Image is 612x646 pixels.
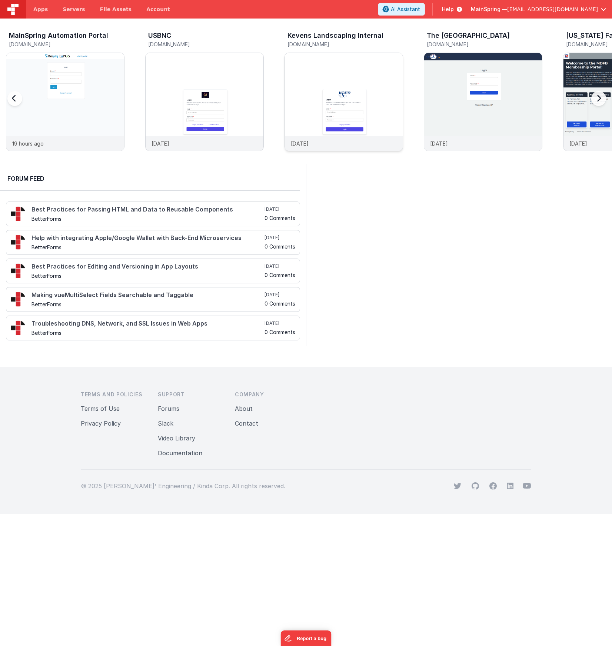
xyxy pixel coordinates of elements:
[471,6,507,13] span: MainSpring —
[31,216,263,222] h5: BetterForms
[506,482,514,490] svg: viewBox="0 0 24 24" aria-hidden="true">
[158,419,173,428] button: Slack
[31,244,263,250] h5: BetterForms
[11,263,26,278] img: 295_2.png
[442,6,454,13] span: Help
[11,235,26,250] img: 295_2.png
[100,6,132,13] span: File Assets
[287,41,403,47] h5: [DOMAIN_NAME]
[7,174,293,183] h2: Forum Feed
[265,206,295,212] h5: [DATE]
[31,273,263,279] h5: BetterForms
[81,420,121,427] a: Privacy Policy
[6,316,300,340] a: Troubleshooting DNS, Network, and SSL Issues in Web Apps BetterForms [DATE] 0 Comments
[31,235,263,242] h4: Help with integrating Apple/Google Wallet with Back-End Microservices
[63,6,85,13] span: Servers
[81,482,285,490] p: © 2025 [PERSON_NAME]' Engineering / Kinda Corp. All rights reserved.
[11,292,26,307] img: 295_2.png
[158,434,195,443] button: Video Library
[31,320,263,327] h4: Troubleshooting DNS, Network, and SSL Issues in Web Apps
[471,6,606,13] button: MainSpring — [EMAIL_ADDRESS][DOMAIN_NAME]
[158,449,202,457] button: Documentation
[11,206,26,221] img: 295_2.png
[378,3,425,16] button: AI Assistant
[158,391,223,398] h3: Support
[265,292,295,298] h5: [DATE]
[265,301,295,306] h5: 0 Comments
[281,630,332,646] iframe: Marker.io feedback button
[427,32,510,39] h3: The [GEOGRAPHIC_DATA]
[235,405,253,412] a: About
[291,140,309,147] p: [DATE]
[235,391,300,398] h3: Company
[235,419,258,428] button: Contact
[11,320,26,335] img: 295_2.png
[507,6,598,13] span: [EMAIL_ADDRESS][DOMAIN_NAME]
[287,32,383,39] h3: Kevens Landscaping Internal
[265,272,295,278] h5: 0 Comments
[31,330,263,336] h5: BetterForms
[31,263,263,270] h4: Best Practices for Editing and Versioning in App Layouts
[81,405,120,412] a: Terms of Use
[427,41,542,47] h5: [DOMAIN_NAME]
[31,302,263,307] h5: BetterForms
[31,292,263,299] h4: Making vueMultiSelect Fields Searchable and Taggable
[6,230,300,255] a: Help with integrating Apple/Google Wallet with Back-End Microservices BetterForms [DATE] 0 Comments
[265,329,295,335] h5: 0 Comments
[148,41,264,47] h5: [DOMAIN_NAME]
[158,420,173,427] a: Slack
[430,140,448,147] p: [DATE]
[152,140,169,147] p: [DATE]
[158,404,179,413] button: Forums
[391,6,420,13] span: AI Assistant
[6,202,300,226] a: Best Practices for Passing HTML and Data to Reusable Components BetterForms [DATE] 0 Comments
[265,320,295,326] h5: [DATE]
[569,140,587,147] p: [DATE]
[148,32,171,39] h3: USBNC
[9,41,124,47] h5: [DOMAIN_NAME]
[33,6,48,13] span: Apps
[265,235,295,241] h5: [DATE]
[265,215,295,221] h5: 0 Comments
[81,391,146,398] h3: Terms and Policies
[9,32,108,39] h3: MainSpring Automation Portal
[235,404,253,413] button: About
[265,263,295,269] h5: [DATE]
[6,259,300,283] a: Best Practices for Editing and Versioning in App Layouts BetterForms [DATE] 0 Comments
[31,206,263,213] h4: Best Practices for Passing HTML and Data to Reusable Components
[265,244,295,249] h5: 0 Comments
[6,287,300,312] a: Making vueMultiSelect Fields Searchable and Taggable BetterForms [DATE] 0 Comments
